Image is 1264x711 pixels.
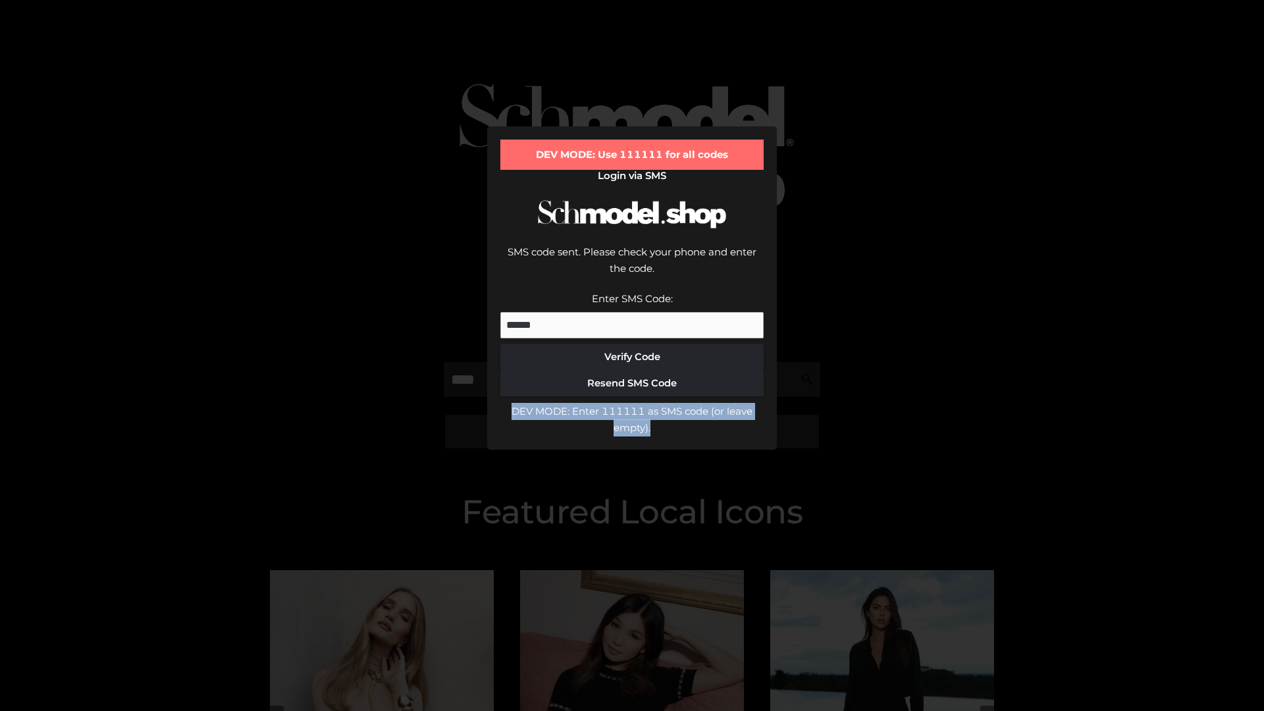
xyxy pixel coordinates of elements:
button: Verify Code [500,344,764,370]
div: SMS code sent. Please check your phone and enter the code. [500,244,764,290]
label: Enter SMS Code: [592,292,673,305]
div: DEV MODE: Use 111111 for all codes [500,140,764,170]
img: Schmodel Logo [533,188,731,240]
button: Resend SMS Code [500,370,764,396]
div: DEV MODE: Enter 111111 as SMS code (or leave empty). [500,403,764,436]
h2: Login via SMS [500,170,764,182]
